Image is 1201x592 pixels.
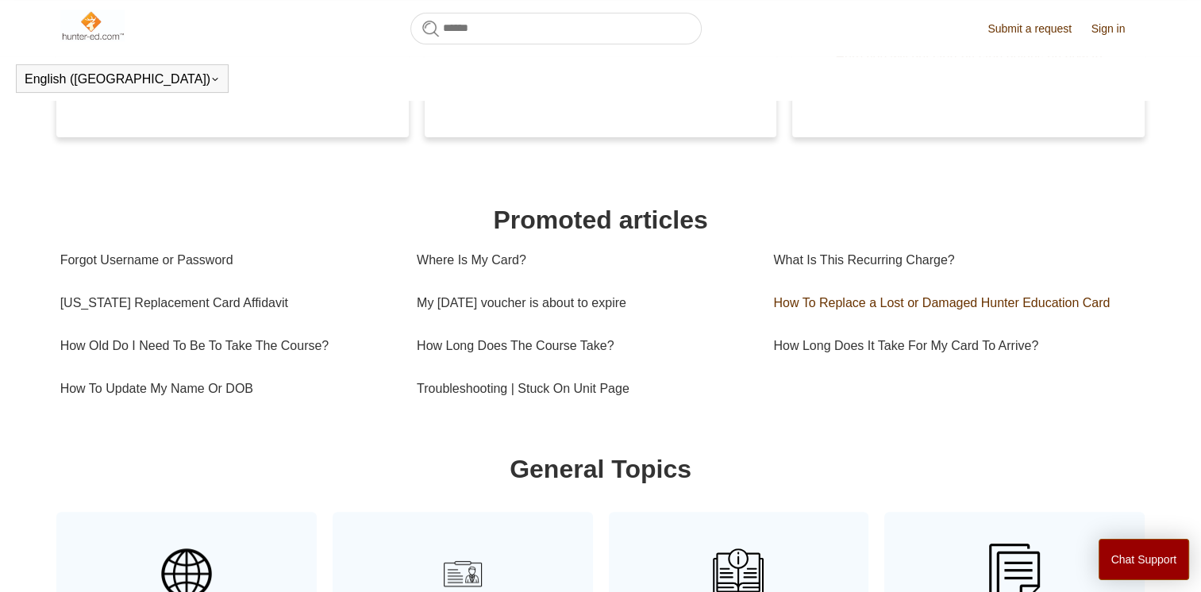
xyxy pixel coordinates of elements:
[1099,539,1190,580] button: Chat Support
[417,367,749,410] a: Troubleshooting | Stuck On Unit Page
[1091,21,1141,37] a: Sign in
[417,239,749,282] a: Where Is My Card?
[987,21,1087,37] a: Submit a request
[60,325,393,367] a: How Old Do I Need To Be To Take The Course?
[410,13,702,44] input: Search
[773,239,1130,282] a: What Is This Recurring Charge?
[60,10,125,41] img: Hunter-Ed Help Center home page
[60,367,393,410] a: How To Update My Name Or DOB
[60,450,1141,488] h1: General Topics
[60,239,393,282] a: Forgot Username or Password
[773,325,1130,367] a: How Long Does It Take For My Card To Arrive?
[417,282,749,325] a: My [DATE] voucher is about to expire
[417,325,749,367] a: How Long Does The Course Take?
[60,201,1141,239] h1: Promoted articles
[60,282,393,325] a: [US_STATE] Replacement Card Affidavit
[773,282,1130,325] a: How To Replace a Lost or Damaged Hunter Education Card
[25,72,220,86] button: English ([GEOGRAPHIC_DATA])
